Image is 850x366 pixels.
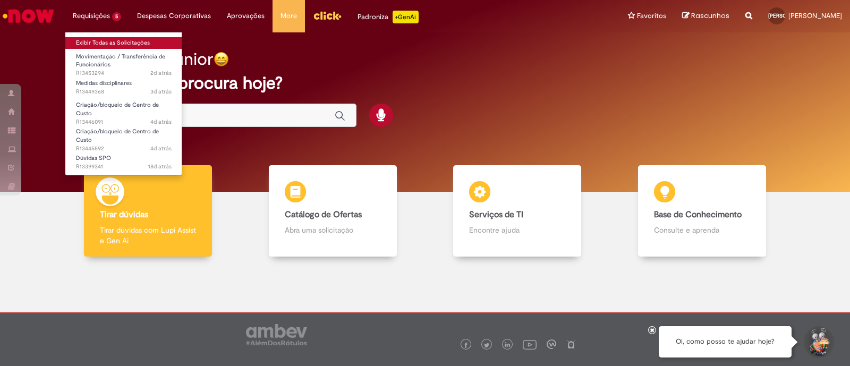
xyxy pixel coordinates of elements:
[469,225,565,235] p: Encontre ajuda
[137,11,211,21] span: Despesas Corporativas
[65,51,182,74] a: Aberto R13453294 : Movimentação / Transferência de Funcionários
[241,165,426,257] a: Catálogo de Ofertas Abra uma solicitação
[73,11,110,21] span: Requisições
[76,118,172,126] span: R13446091
[150,69,172,77] span: 2d atrás
[285,209,362,220] b: Catálogo de Ofertas
[227,11,265,21] span: Aprovações
[76,101,159,117] span: Criação/bloqueio de Centro de Custo
[65,126,182,149] a: Aberto R13445592 : Criação/bloqueio de Centro de Custo
[566,339,576,349] img: logo_footer_naosei.png
[285,225,381,235] p: Abra uma solicitação
[659,326,792,358] div: Oi, como posso te ajudar hoje?
[76,79,132,87] span: Medidas disciplinares
[393,11,419,23] p: +GenAi
[148,163,172,171] time: 11/08/2025 17:56:27
[148,163,172,171] span: 18d atrás
[358,11,419,23] div: Padroniza
[65,37,182,49] a: Exibir Todas as Solicitações
[76,163,172,171] span: R13399341
[610,165,795,257] a: Base de Conhecimento Consulte e aprenda
[76,127,159,144] span: Criação/bloqueio de Centro de Custo
[76,144,172,153] span: R13445592
[469,209,523,220] b: Serviços de TI
[313,7,342,23] img: click_logo_yellow_360x200.png
[112,12,121,21] span: 5
[463,343,469,348] img: logo_footer_facebook.png
[65,152,182,172] a: Aberto R13399341 : Dúvidas SPO
[65,99,182,122] a: Aberto R13446091 : Criação/bloqueio de Centro de Custo
[150,69,172,77] time: 27/08/2025 15:44:55
[150,144,172,152] time: 25/08/2025 16:51:35
[505,342,510,348] img: logo_footer_linkedin.png
[425,165,610,257] a: Serviços de TI Encontre ajuda
[65,78,182,97] a: Aberto R13449368 : Medidas disciplinares
[65,32,182,176] ul: Requisições
[82,74,768,92] h2: O que você procura hoje?
[788,11,842,20] span: [PERSON_NAME]
[150,88,172,96] span: 3d atrás
[682,11,729,21] a: Rascunhos
[150,118,172,126] span: 4d atrás
[523,337,537,351] img: logo_footer_youtube.png
[654,225,750,235] p: Consulte e aprenda
[280,11,297,21] span: More
[76,88,172,96] span: R13449368
[100,225,196,246] p: Tirar dúvidas com Lupi Assist e Gen Ai
[150,88,172,96] time: 26/08/2025 16:10:47
[547,339,556,349] img: logo_footer_workplace.png
[100,209,148,220] b: Tirar dúvidas
[654,209,742,220] b: Base de Conhecimento
[691,11,729,21] span: Rascunhos
[768,12,810,19] span: [PERSON_NAME]
[1,5,56,27] img: ServiceNow
[150,118,172,126] time: 25/08/2025 18:32:04
[76,69,172,78] span: R13453294
[214,52,229,67] img: happy-face.png
[76,53,165,69] span: Movimentação / Transferência de Funcionários
[56,165,241,257] a: Tirar dúvidas Tirar dúvidas com Lupi Assist e Gen Ai
[484,343,489,348] img: logo_footer_twitter.png
[802,326,834,358] button: Iniciar Conversa de Suporte
[637,11,666,21] span: Favoritos
[76,154,111,162] span: Dúvidas SPO
[246,324,307,345] img: logo_footer_ambev_rotulo_gray.png
[150,144,172,152] span: 4d atrás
